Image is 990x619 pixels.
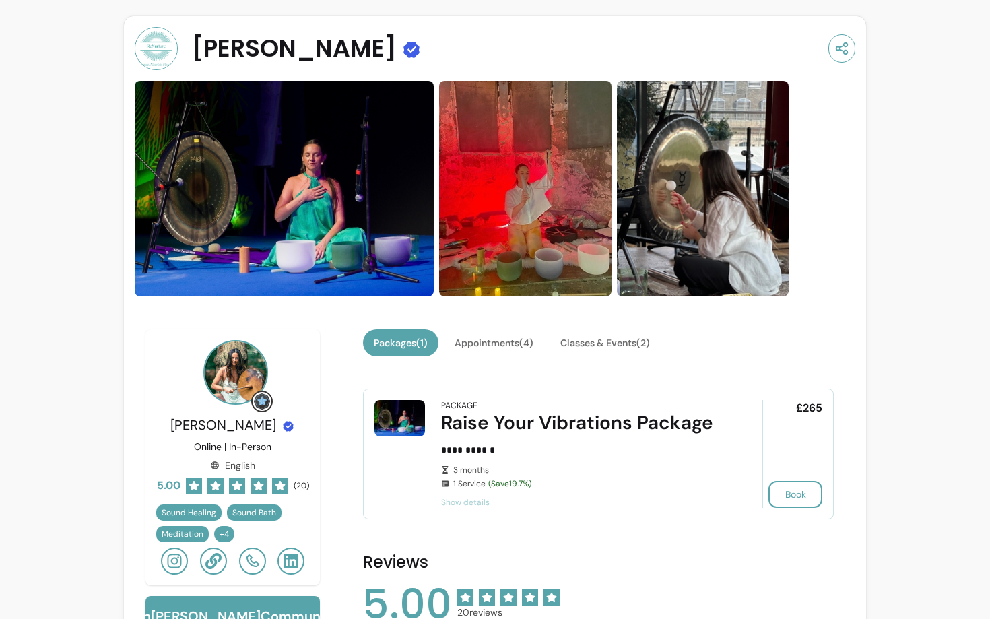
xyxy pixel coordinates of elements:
[439,81,612,296] img: https://d22cr2pskkweo8.cloudfront.net/629513e8-4088-436d-85ce-641ababc8c4f
[194,440,271,453] p: Online | In-Person
[135,81,434,296] img: https://d22cr2pskkweo8.cloudfront.net/94dad4de-5344-44a7-bb22-bee9a595e45d
[210,459,255,472] div: English
[135,27,178,70] img: Provider image
[374,400,425,436] img: Raise Your Vibrations Package
[617,81,789,297] img: https://d22cr2pskkweo8.cloudfront.net/78863bee-8299-4265-b84b-07dcc6c9ab8e
[441,411,725,435] div: Raise Your Vibrations Package
[157,478,180,494] span: 5.00
[162,507,216,518] span: Sound Healing
[232,507,276,518] span: Sound Bath
[550,329,661,356] button: Classes & Events(2)
[254,393,270,410] img: Grow
[441,400,477,411] div: Package
[203,340,268,405] img: Provider image
[453,465,725,476] span: 3 months
[453,478,725,489] span: 1 Service
[444,329,544,356] button: Appointments(4)
[294,480,309,491] span: ( 20 )
[441,497,725,508] span: Show details
[363,552,834,573] h2: Reviews
[191,35,397,62] span: [PERSON_NAME]
[217,529,232,540] span: + 4
[457,606,560,619] span: 20 reviews
[170,416,276,434] span: [PERSON_NAME]
[488,478,531,489] span: (Save 19.7 %)
[762,400,822,508] div: £265
[162,529,203,540] span: Meditation
[363,329,438,356] button: Packages(1)
[768,481,822,508] button: Book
